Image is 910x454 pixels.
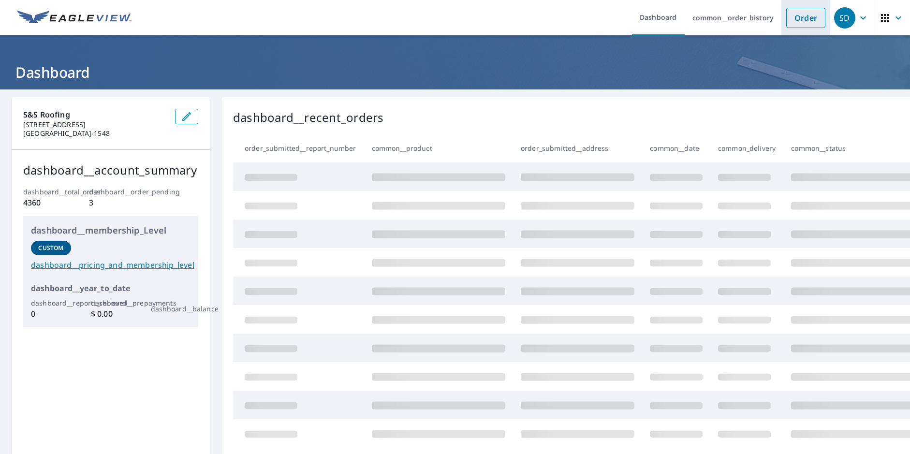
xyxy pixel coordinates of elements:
[23,187,67,197] p: dashboard__total_order
[91,308,131,320] p: $ 0.00
[23,161,198,179] p: dashboard__account_summary
[31,298,71,308] p: dashboard__reports_recieved
[12,62,898,82] h1: Dashboard
[23,109,167,120] p: S&S Roofing
[710,134,783,162] th: common_delivery
[642,134,710,162] th: common__date
[786,8,825,28] a: Order
[17,11,132,25] img: EV Logo
[31,259,191,271] a: dashboard__pricing_and_membership_level
[31,224,191,237] p: dashboard__membership_Level
[89,197,133,208] p: 3
[513,134,642,162] th: order_submitted__address
[233,134,364,162] th: order_submitted__report_number
[834,7,855,29] div: SD
[23,120,167,129] p: [STREET_ADDRESS]
[364,134,513,162] th: common__product
[89,187,133,197] p: dashboard__order_pending
[23,129,167,138] p: [GEOGRAPHIC_DATA]-1548
[31,282,191,294] p: dashboard__year_to_date
[31,308,71,320] p: 0
[151,304,191,314] p: dashboard__balance
[233,109,383,126] p: dashboard__recent_orders
[91,298,131,308] p: dashboard__prepayments
[38,244,63,252] p: Custom
[23,197,67,208] p: 4360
